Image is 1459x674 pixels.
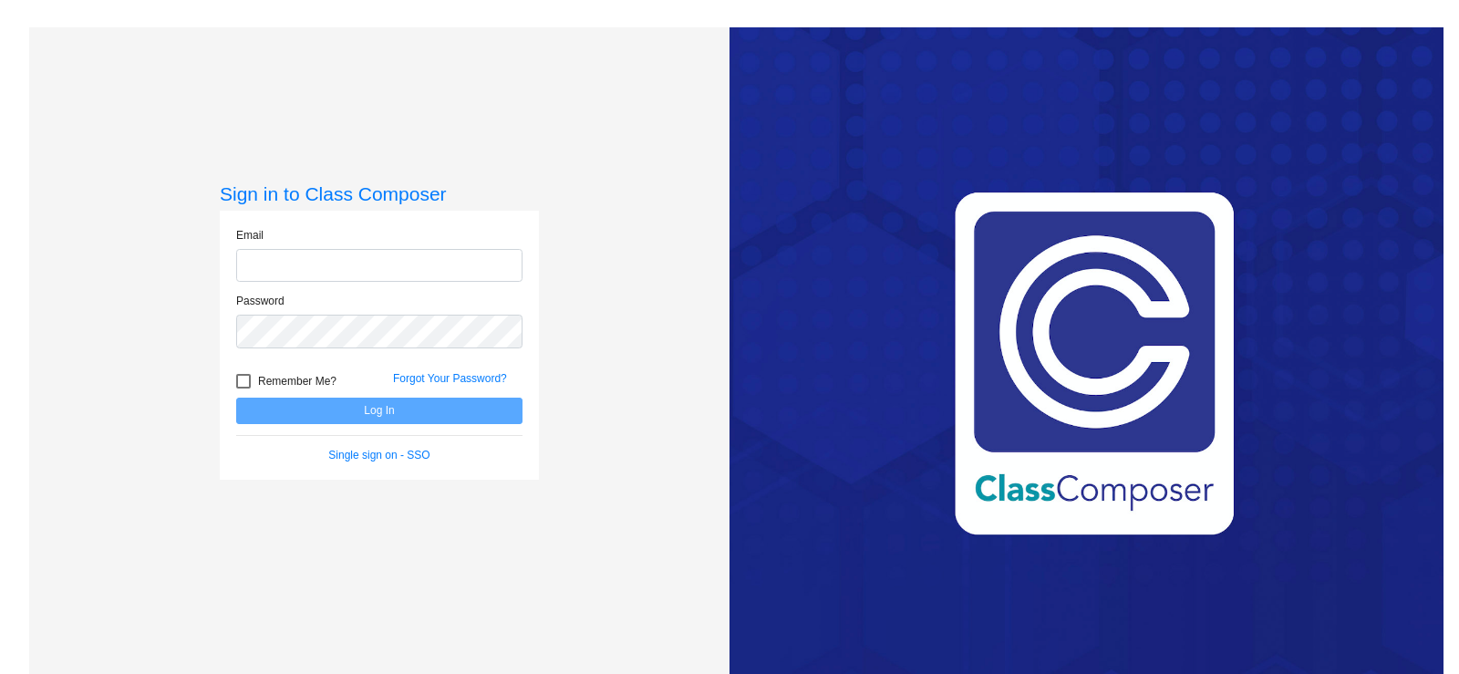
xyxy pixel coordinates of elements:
label: Email [236,227,264,244]
a: Forgot Your Password? [393,372,507,385]
a: Single sign on - SSO [328,449,429,461]
label: Password [236,293,285,309]
h3: Sign in to Class Composer [220,182,539,205]
button: Log In [236,398,523,424]
span: Remember Me? [258,370,336,392]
